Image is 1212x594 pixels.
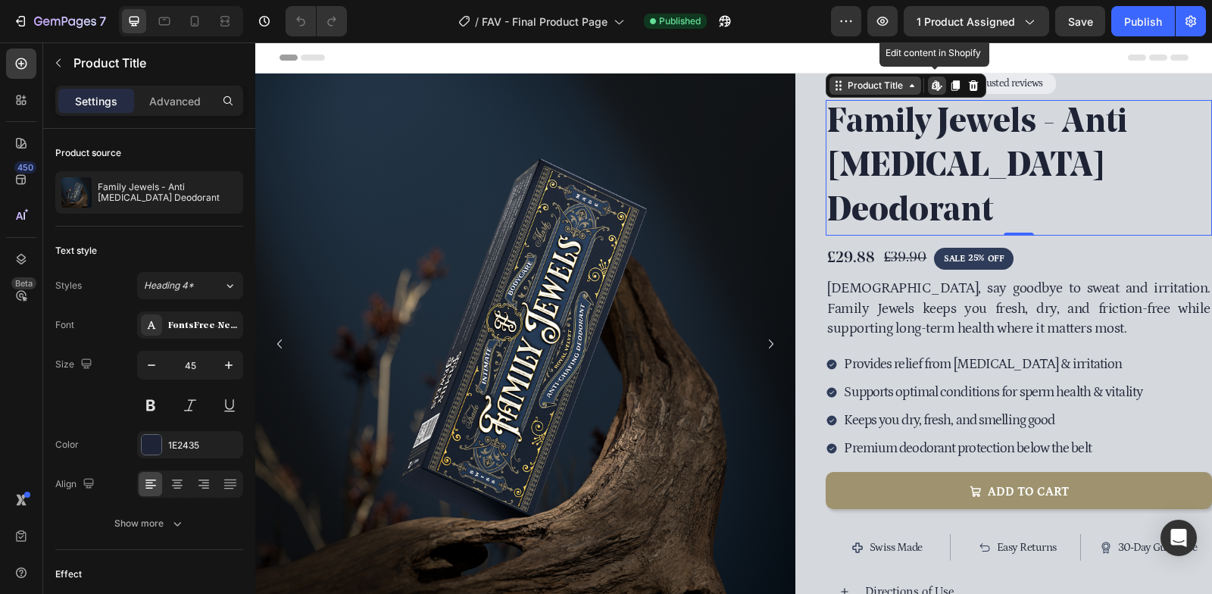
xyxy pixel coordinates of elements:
[55,510,243,537] button: Show more
[614,497,667,513] p: Swiss Made
[1055,6,1105,36] button: Save
[686,208,711,225] div: SALE
[570,58,957,194] h1: Family Jewels - Anti [MEDICAL_DATA] Deodorant
[55,244,97,258] div: Text style
[55,279,82,292] div: Styles
[589,312,887,332] p: Provides relief from [MEDICAL_DATA] & irritation
[55,474,98,495] div: Align
[589,36,651,50] div: Product Title
[14,161,36,174] div: 450
[733,439,814,461] div: ADD TO CART
[144,279,194,292] span: Heading 4*
[917,14,1015,30] span: 1 product assigned
[659,14,701,28] span: Published
[610,542,698,556] span: Directions of Use
[627,206,673,227] div: £39.90
[137,272,243,299] button: Heading 4*
[75,93,117,109] p: Settings
[11,277,36,289] div: Beta
[904,6,1049,36] button: 1 product assigned
[570,430,957,467] button: ADD TO CART&nbsp;
[475,14,479,30] span: /
[742,497,801,513] p: Easy Returns
[1124,14,1162,30] div: Publish
[1068,15,1093,28] span: Save
[55,146,121,160] div: Product source
[61,177,92,208] img: product feature img
[168,319,239,333] div: FontsFree-Net-NoeDisplay-Bold
[286,6,347,36] div: Undo/Redo
[589,368,887,388] p: Keeps you dry, fresh, and smelling good
[55,438,79,452] div: Color
[589,396,887,416] p: Premium deodorant protection below the belt
[98,182,237,203] p: Family Jewels - Anti [MEDICAL_DATA] Deodorant
[730,208,751,225] div: OFF
[482,14,608,30] span: FAV - Final Product Page
[168,439,239,452] div: 1E2435
[711,208,730,224] div: 25%
[6,6,113,36] button: 7
[55,567,82,581] div: Effect
[114,516,185,531] div: Show more
[1160,520,1197,556] div: Open Intercom Messenger
[645,35,787,48] p: Excellent | +100 trusted reviews
[570,205,621,227] div: £29.88
[863,497,942,513] p: 30-Day Guarantee
[504,289,528,314] button: Carousel Next Arrow
[55,355,95,375] div: Size
[99,12,106,30] p: 7
[1111,6,1175,36] button: Publish
[149,93,201,109] p: Advanced
[589,340,887,360] p: Supports optimal conditions for sperm health & vitality
[255,42,1212,594] iframe: Design area
[572,236,955,297] p: [DEMOGRAPHIC_DATA], say goodbye to sweat and irritation. Family Jewels keeps you fresh, dry, and ...
[55,318,74,332] div: Font
[73,54,237,72] p: Product Title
